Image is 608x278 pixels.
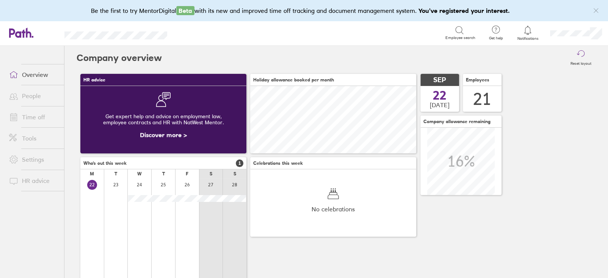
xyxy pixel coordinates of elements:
[253,161,303,166] span: Celebrations this week
[466,77,489,83] span: Employees
[418,7,510,14] b: You've registered your interest.
[3,88,64,103] a: People
[86,107,240,131] div: Get expert help and advice on employment law, employee contracts and HR with NatWest Mentor.
[445,36,475,40] span: Employee search
[516,25,540,41] a: Notifications
[77,46,162,70] h2: Company overview
[83,77,105,83] span: HR advice
[433,76,446,84] span: SEP
[433,89,447,102] span: 22
[473,89,491,109] div: 21
[90,171,94,176] div: M
[566,59,596,66] label: Reset layout
[3,131,64,146] a: Tools
[186,171,188,176] div: F
[176,6,194,15] span: Beta
[162,171,165,176] div: T
[83,161,127,166] span: Who's out this week
[3,173,64,188] a: HR advice
[137,171,142,176] div: W
[91,6,517,15] div: Be the first to try MentorDigital with its new and improved time off tracking and document manage...
[312,206,355,212] span: No celebrations
[236,159,243,167] span: 1
[253,77,334,83] span: Holiday allowance booked per month
[210,171,212,176] div: S
[3,67,64,82] a: Overview
[140,131,187,139] a: Discover more >
[3,109,64,125] a: Time off
[114,171,117,176] div: T
[3,152,64,167] a: Settings
[483,36,508,41] span: Get help
[188,29,207,36] div: Search
[430,102,450,108] span: [DATE]
[566,46,596,70] button: Reset layout
[516,36,540,41] span: Notifications
[233,171,236,176] div: S
[423,119,490,124] span: Company allowance remaining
